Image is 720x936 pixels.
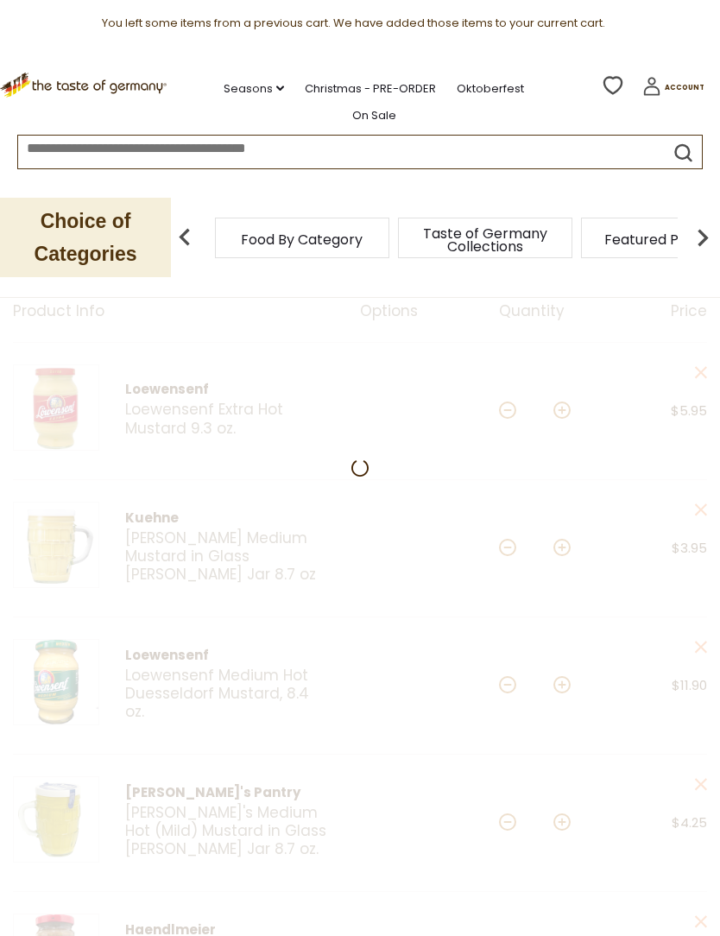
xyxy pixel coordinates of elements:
[167,220,202,255] img: previous arrow
[642,77,704,102] a: Account
[457,79,524,98] a: Oktoberfest
[665,83,704,92] span: Account
[305,79,436,98] a: Christmas - PRE-ORDER
[416,227,554,253] a: Taste of Germany Collections
[352,106,396,125] a: On Sale
[224,79,284,98] a: Seasons
[685,220,720,255] img: next arrow
[241,233,363,246] a: Food By Category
